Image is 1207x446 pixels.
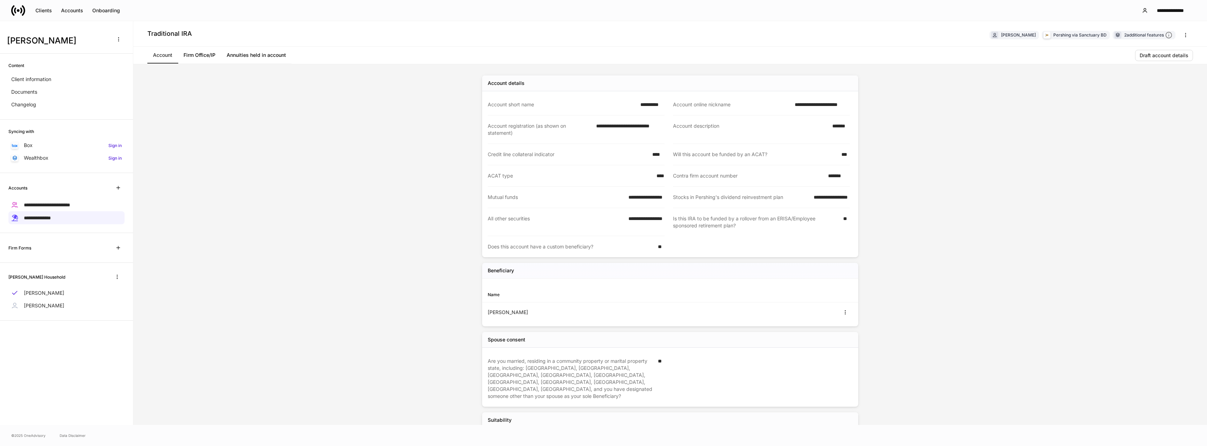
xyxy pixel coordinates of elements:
div: Does this account have a custom beneficiary? [488,243,654,250]
div: Mutual funds [488,194,624,201]
div: Draft account details [1140,53,1188,58]
div: Account online nickname [673,101,791,108]
div: Pershing via Sanctuary BD [1053,32,1107,38]
button: Draft account details [1135,50,1193,61]
div: Name [488,291,670,298]
p: Client information [11,76,51,83]
h6: Accounts [8,185,27,191]
button: Onboarding [88,5,125,16]
div: [PERSON_NAME] [488,309,670,316]
a: WealthboxSign in [8,152,125,164]
button: Accounts [56,5,88,16]
img: oYqM9ojoZLfzCHUefNbBcWHcyDPbQKagtYciMC8pFl3iZXy3dU33Uwy+706y+0q2uJ1ghNQf2OIHrSh50tUd9HaB5oMc62p0G... [12,144,18,147]
span: © 2025 OneAdvisory [11,433,46,438]
a: Changelog [8,98,125,111]
a: [PERSON_NAME] [8,287,125,299]
div: Account short name [488,101,636,108]
h5: Beneficiary [488,267,514,274]
div: Will this account be funded by an ACAT? [673,151,837,158]
div: Onboarding [92,8,120,13]
div: Accounts [61,8,83,13]
a: [PERSON_NAME] [8,299,125,312]
div: Credit line collateral indicator [488,151,648,158]
div: All other securities [488,215,624,229]
h6: Content [8,62,24,69]
div: Is this IRA to be funded by a rollover from an ERISA/Employee sponsored retirement plan? [673,215,839,229]
a: Data Disclaimer [60,433,86,438]
p: [PERSON_NAME] [24,289,64,297]
div: Account registration (as shown on statement) [488,122,592,137]
p: Box [24,142,33,149]
h3: [PERSON_NAME] [7,35,108,46]
div: [PERSON_NAME] [1001,32,1036,38]
a: Firm Office/IP [178,47,221,64]
div: Spouse consent [488,336,525,343]
h6: Firm Forms [8,245,31,251]
div: Clients [35,8,52,13]
a: Documents [8,86,125,98]
div: Account details [488,80,525,87]
div: ACAT type [488,172,652,179]
a: BoxSign in [8,139,125,152]
h6: Sign in [108,155,122,161]
h6: [PERSON_NAME] Household [8,274,65,280]
a: Account [147,47,178,64]
div: 2 additional features [1124,32,1172,39]
div: Contra firm account number [673,172,824,179]
p: Wealthbox [24,154,48,161]
p: [PERSON_NAME] [24,302,64,309]
p: Changelog [11,101,36,108]
div: Suitability [488,417,512,424]
h6: Syncing with [8,128,34,135]
a: Client information [8,73,125,86]
div: Stocks in Pershing's dividend reinvestment plan [673,194,809,201]
button: Clients [31,5,56,16]
h6: Sign in [108,142,122,149]
div: Are you married, residing in a community property or marital property state, including: [GEOGRAPH... [488,358,654,400]
h4: Traditional IRA [147,29,192,38]
p: Documents [11,88,37,95]
div: Account description [673,122,828,137]
a: Annuities held in account [221,47,292,64]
